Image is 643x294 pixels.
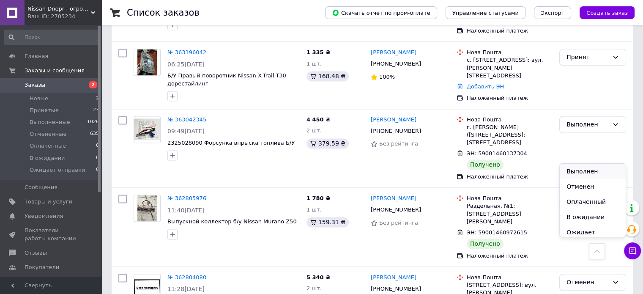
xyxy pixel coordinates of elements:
[560,179,626,194] li: Отменен
[467,27,553,35] div: Наложенный платеж
[167,274,206,280] a: № 362804080
[93,107,99,114] span: 23
[137,195,157,221] img: Фото товару
[467,159,503,170] div: Получено
[167,207,205,214] span: 11:40[DATE]
[134,116,161,143] a: Фото товару
[306,60,322,67] span: 1 шт.
[89,81,97,88] span: 2
[452,10,519,16] span: Управление статусами
[306,285,322,291] span: 2 шт.
[560,194,626,209] li: Оплаченный
[306,217,349,227] div: 159.31 ₴
[560,209,626,225] li: В ожидании
[90,130,99,138] span: 635
[134,118,160,140] img: Фото товару
[306,195,330,201] span: 1 780 ₴
[137,49,157,75] img: Фото товару
[566,52,609,62] div: Принят
[30,154,65,162] span: В ожидании
[306,127,322,134] span: 2 шт.
[371,206,421,213] span: [PHONE_NUMBER]
[25,52,48,60] span: Главная
[467,83,504,90] a: Добавить ЭН
[467,229,527,236] span: ЭН: 59001460972615
[30,142,66,150] span: Оплаченные
[306,116,330,123] span: 4 450 ₴
[27,13,101,20] div: Ваш ID: 2705234
[560,225,626,248] li: Ожидает отправки
[560,164,626,179] li: Выполнен
[96,95,99,102] span: 2
[134,49,161,76] a: Фото товару
[25,198,72,206] span: Товары и услуги
[467,195,553,202] div: Нова Пошта
[467,56,553,80] div: с. [STREET_ADDRESS]: вул. [PERSON_NAME][STREET_ADDRESS]
[371,274,416,282] a: [PERSON_NAME]
[467,124,553,147] div: г. [PERSON_NAME] ([STREET_ADDRESS]: [STREET_ADDRESS]
[306,274,330,280] span: 5 340 ₴
[571,9,635,16] a: Создать заказ
[25,227,78,242] span: Показатели работы компании
[467,252,553,260] div: Наложенный платеж
[371,116,416,124] a: [PERSON_NAME]
[306,206,322,213] span: 1 шт.
[167,72,286,87] a: Б/У Правый поворотник Nissan X-Trail T30 дорестайлинг
[96,142,99,150] span: 0
[467,150,527,157] span: ЭН: 59001460137304
[467,116,553,124] div: Нова Пошта
[167,195,206,201] a: № 362805976
[167,61,205,68] span: 06:25[DATE]
[127,8,200,18] h1: Список заказов
[467,274,553,281] div: Нова Пошта
[325,6,437,19] button: Скачать отчет по пром-оплате
[306,49,330,55] span: 1 335 ₴
[167,128,205,135] span: 09:49[DATE]
[566,120,609,129] div: Выполнен
[467,94,553,102] div: Наложенный платеж
[25,184,57,191] span: Сообщения
[30,118,70,126] span: Выполненные
[467,202,553,225] div: Раздельная, №1: [STREET_ADDRESS][PERSON_NAME]
[306,138,349,148] div: 379.59 ₴
[467,173,553,181] div: Наложенный платеж
[586,10,628,16] span: Создать заказ
[566,278,609,287] div: Отменен
[167,140,295,146] a: 2325028090 Форсунка впрыска топлива Б/У
[332,9,430,16] span: Скачать отчет по пром-оплате
[25,212,63,220] span: Уведомления
[371,60,421,67] span: [PHONE_NUMBER]
[30,107,59,114] span: Принятые
[87,118,99,126] span: 1026
[167,286,205,292] span: 11:28[DATE]
[96,166,99,174] span: 0
[167,49,206,55] a: № 363196042
[541,10,564,16] span: Экспорт
[25,249,47,257] span: Отзывы
[467,239,503,249] div: Получено
[96,154,99,162] span: 0
[371,128,421,134] span: [PHONE_NUMBER]
[4,30,100,45] input: Поиск
[30,95,48,102] span: Новые
[25,81,45,89] span: Заказы
[167,218,297,225] a: Выпускной коллектор б/у Nissan Murano Z50
[446,6,525,19] button: Управление статусами
[379,74,395,80] span: 100%
[306,71,349,81] div: 168.48 ₴
[134,195,161,222] a: Фото товару
[379,140,418,147] span: Без рейтинга
[467,49,553,56] div: Нова Пошта
[25,67,85,74] span: Заказы и сообщения
[534,6,571,19] button: Экспорт
[27,5,91,13] span: Nissan Dnepr - огромный выбор б/у и новых запчастей в наличии и под заказ.
[30,166,85,174] span: Ожидает отправки
[379,220,418,226] span: Без рейтинга
[371,49,416,57] a: [PERSON_NAME]
[624,242,641,259] button: Чат с покупателем
[371,195,416,203] a: [PERSON_NAME]
[167,116,206,123] a: № 363042345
